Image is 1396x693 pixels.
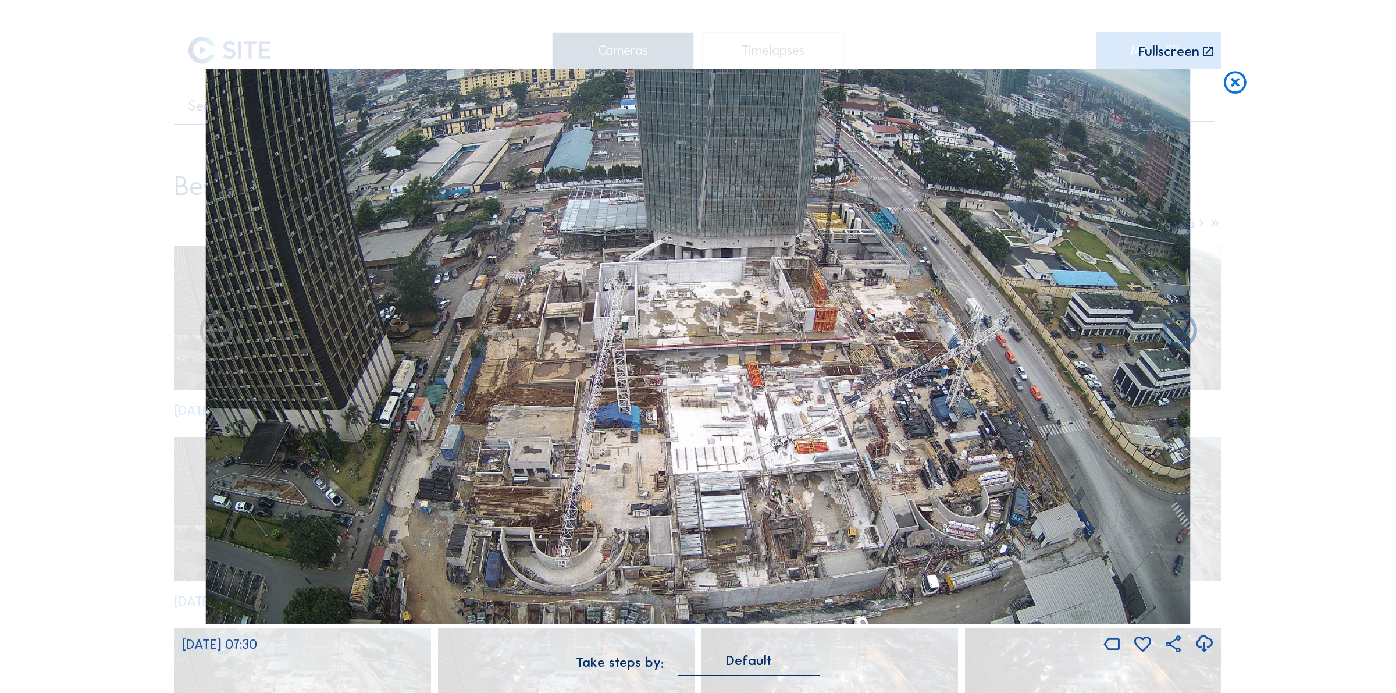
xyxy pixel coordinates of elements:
[678,655,820,675] div: Default
[196,312,237,353] i: Forward
[182,636,257,652] span: [DATE] 07:30
[1160,312,1201,353] i: Back
[726,655,772,666] div: Default
[1138,45,1199,59] div: Fullscreen
[576,656,664,669] div: Take steps by:
[205,69,1191,624] img: Image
